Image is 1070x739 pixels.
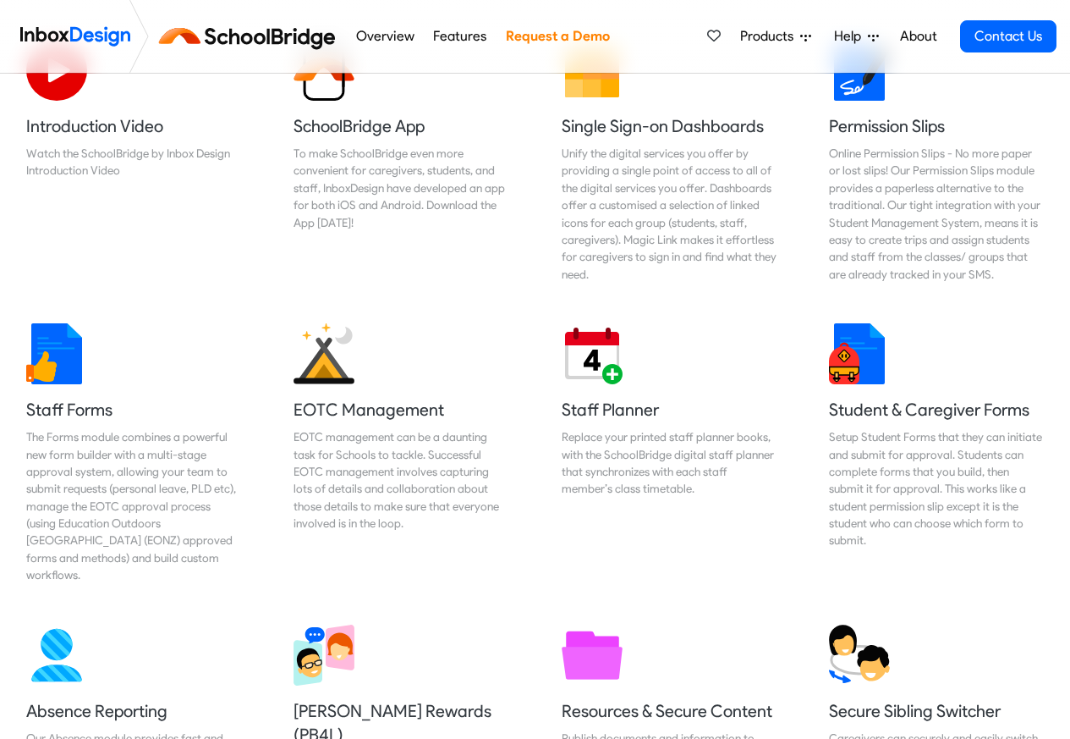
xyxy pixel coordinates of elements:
a: About [895,19,941,53]
a: Permission Slips Online Permission Slips - No more paper or lost slips! ​Our Permission Slips mod... [815,26,1057,296]
h5: Single Sign-on Dashboards [562,114,776,138]
h5: Absence Reporting [26,699,241,723]
h5: SchoolBridge App [294,114,508,138]
h5: Student & Caregiver Forms [829,398,1044,422]
a: SchoolBridge App To make SchoolBridge even more convenient for caregivers, students, and staff, I... [280,26,522,296]
div: Replace your printed staff planner books, with the SchoolBridge digital staff planner that synchr... [562,428,776,498]
img: 2022_01_25_icon_eonz.svg [294,323,354,384]
a: Features [429,19,491,53]
h5: Permission Slips [829,114,1044,138]
h5: Resources & Secure Content [562,699,776,723]
img: 2022_01_13_icon_folder.svg [562,625,623,686]
div: Setup Student Forms that they can initiate and submit for approval. Students can complete forms t... [829,428,1044,549]
a: Single Sign-on Dashboards Unify the digital services you offer by providing a single point of acc... [548,26,790,296]
h5: Staff Planner [562,398,776,422]
a: Staff Planner Replace your printed staff planner books, with the SchoolBridge digital staff plann... [548,310,790,598]
a: EOTC Management EOTC management can be a daunting task for Schools to tackle. Successful EOTC man... [280,310,522,598]
div: Unify the digital services you offer by providing a single point of access to all of the digital ... [562,145,776,283]
a: Student & Caregiver Forms Setup Student Forms that they can initiate and submit for approval. Stu... [815,310,1057,598]
img: 2022_01_17_icon_daily_planner.svg [562,323,623,384]
div: Online Permission Slips - No more paper or lost slips! ​Our Permission Slips module provides a pa... [829,145,1044,283]
a: Overview [351,19,419,53]
h5: EOTC Management [294,398,508,422]
h5: Introduction Video [26,114,241,138]
h5: Staff Forms [26,398,241,422]
div: EOTC management can be a daunting task for Schools to tackle. Successful EOTC management involves... [294,428,508,532]
span: Products [740,26,800,47]
img: 2022_01_13_icon_thumbsup.svg [26,323,87,384]
span: Help [834,26,868,47]
img: 2022_01_13_icon_sibling_switch.svg [829,625,890,686]
img: 2022_01_13_icon_student_form.svg [829,323,890,384]
a: Products [733,19,818,53]
a: Contact Us [960,20,1056,52]
a: Staff Forms The Forms module combines a powerful new form builder with a multi-stage approval sys... [13,310,255,598]
a: Request a Demo [501,19,614,53]
a: Help [827,19,886,53]
img: 2022_03_30_icon_virtual_conferences.svg [294,625,354,686]
img: 2022_01_13_icon_absence.svg [26,625,87,686]
a: Introduction Video Watch the SchoolBridge by Inbox Design Introduction Video [13,26,255,296]
div: Watch the SchoolBridge by Inbox Design Introduction Video [26,145,241,179]
div: To make SchoolBridge even more convenient for caregivers, students, and staff, InboxDesign have d... [294,145,508,231]
h5: Secure Sibling Switcher [829,699,1044,723]
div: The Forms module combines a powerful new form builder with a multi-stage approval system, allowin... [26,428,241,584]
img: schoolbridge logo [156,16,346,57]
